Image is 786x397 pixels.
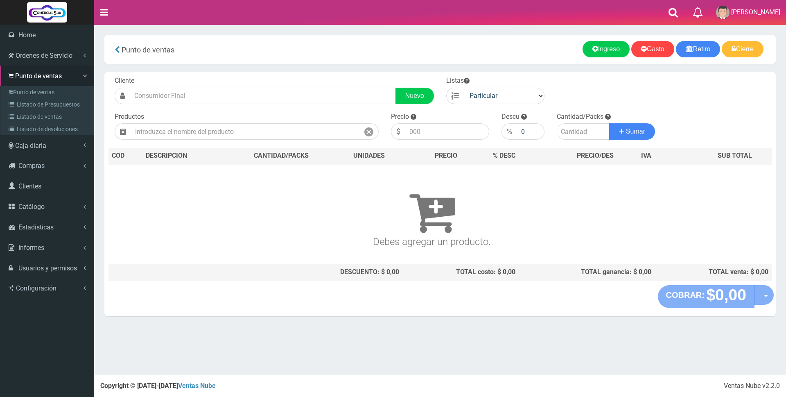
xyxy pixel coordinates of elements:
[230,268,399,277] div: DESCUENTO: $ 0,00
[391,123,405,140] div: $
[724,381,780,391] div: Ventas Nube v2.2.0
[2,123,94,135] a: Listado de devoluciones
[446,76,470,86] label: Listas
[100,382,216,390] strong: Copyright © [DATE]-[DATE]
[18,31,36,39] span: Home
[583,41,630,57] a: Ingreso
[115,112,144,122] label: Productos
[131,123,359,140] input: Introduzca el nombre del producto
[493,152,515,159] span: % DESC
[16,284,56,292] span: Configuración
[178,382,216,390] a: Ventas Nube
[18,264,77,272] span: Usuarios y permisos
[658,268,768,277] div: TOTAL venta: $ 0,00
[158,152,187,159] span: CRIPCION
[577,152,614,159] span: PRECIO/DES
[641,152,651,159] span: IVA
[706,286,746,304] strong: $0,00
[16,52,72,59] span: Ordenes de Servicio
[2,111,94,123] a: Listado de ventas
[2,98,94,111] a: Listado de Presupuestos
[122,45,174,54] span: Punto de ventas
[722,41,763,57] a: Cierre
[609,123,655,140] button: Sumar
[658,285,755,308] button: COBRAR: $0,00
[15,142,46,150] span: Caja diaria
[501,123,517,140] div: %
[18,244,44,252] span: Informes
[18,182,41,190] span: Clientes
[406,268,515,277] div: TOTAL costo: $ 0,00
[130,88,396,104] input: Consumidor Final
[557,123,610,140] input: Cantidad
[15,72,62,80] span: Punto de ventas
[142,148,227,164] th: DES
[227,148,335,164] th: CANTIDAD/PACKS
[557,112,603,122] label: Cantidad/Packs
[18,203,45,211] span: Catálogo
[631,41,674,57] a: Gasto
[18,223,54,231] span: Estadisticas
[18,162,45,170] span: Compras
[666,290,705,299] strong: COBRAR:
[731,8,780,16] span: [PERSON_NAME]
[517,123,544,140] input: 000
[112,176,752,247] h3: Debes agregar un producto.
[676,41,720,57] a: Retiro
[108,148,142,164] th: COD
[395,88,434,104] a: Nuevo
[522,268,651,277] div: TOTAL ganancia: $ 0,00
[27,2,67,23] img: Logo grande
[405,123,489,140] input: 000
[335,148,402,164] th: UNIDADES
[2,86,94,98] a: Punto de ventas
[391,112,409,122] label: Precio
[718,151,752,161] span: SUB TOTAL
[501,112,519,122] label: Descu
[115,76,134,86] label: Cliente
[435,151,457,161] span: PRECIO
[716,6,730,19] img: User Image
[626,128,645,135] span: Sumar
